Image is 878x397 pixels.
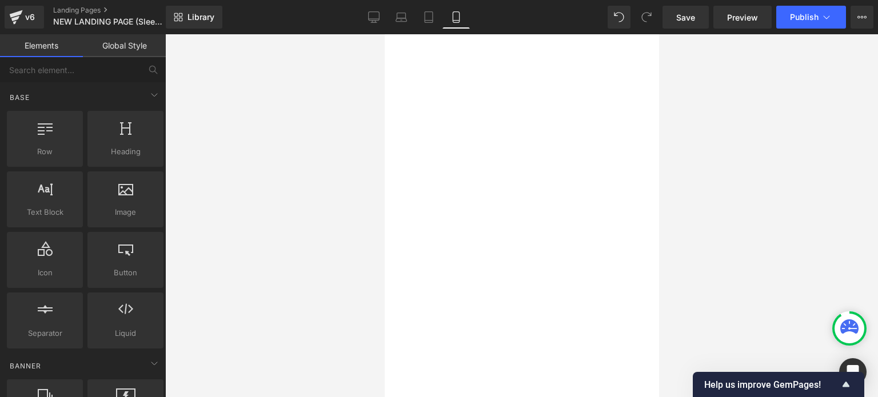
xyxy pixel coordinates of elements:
span: Banner [9,360,42,371]
span: NEW LANDING PAGE (Sleep Patch) HU - DAJANA FORDÍTÁS [53,17,163,26]
div: Open Intercom Messenger [839,358,867,386]
span: Heading [91,146,160,158]
a: Tablet [415,6,442,29]
span: Library [187,12,214,22]
button: Publish [776,6,846,29]
div: v6 [23,10,37,25]
span: Save [676,11,695,23]
span: Help us improve GemPages! [704,379,839,390]
a: v6 [5,6,44,29]
span: Text Block [10,206,79,218]
button: More [851,6,873,29]
button: Undo [608,6,630,29]
a: New Library [166,6,222,29]
span: Publish [790,13,819,22]
span: Icon [10,267,79,279]
span: Button [91,267,160,279]
a: Preview [713,6,772,29]
a: Mobile [442,6,470,29]
span: Row [10,146,79,158]
span: Base [9,92,31,103]
button: Show survey - Help us improve GemPages! [704,378,853,391]
a: Desktop [360,6,388,29]
span: Separator [10,327,79,339]
a: Landing Pages [53,6,185,15]
a: Laptop [388,6,415,29]
span: Liquid [91,327,160,339]
a: Global Style [83,34,166,57]
span: Image [91,206,160,218]
button: Redo [635,6,658,29]
span: Preview [727,11,758,23]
